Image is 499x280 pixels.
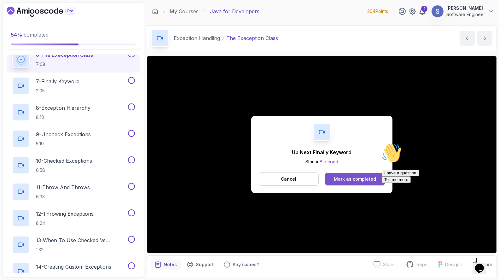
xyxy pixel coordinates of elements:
p: 204 Points [367,8,388,15]
div: 1 [421,6,427,12]
iframe: chat widget [379,141,493,252]
button: Feedback button [220,260,263,270]
span: completed [11,32,49,38]
p: Up Next: Finally Keyword [292,149,351,156]
button: notes button [151,260,181,270]
p: Exception Handling [174,34,220,42]
button: Cancel [259,172,319,186]
button: 12-Throwing Exceptions8:24 [12,209,135,227]
img: :wave: [3,3,23,23]
button: Share [467,261,492,268]
p: 10 - Checked Exceptions [36,157,92,165]
a: My Courses [170,8,199,15]
p: 6:33 [36,194,90,200]
p: 9 - Uncheck Exceptions [36,131,91,138]
iframe: chat widget [473,255,493,274]
button: 8-Exception Hierarchy8:10 [12,103,135,121]
p: Start in [292,159,351,165]
p: 7:08 [36,61,93,67]
p: [PERSON_NAME] [446,5,485,11]
p: 11 - Throw And Throws [36,184,90,191]
p: Designs [445,261,462,268]
p: 7 - Finally Keyword [36,78,79,85]
a: Dashboard [152,8,158,15]
p: 6 - The Exeception Class [36,51,93,59]
p: Notes [164,261,177,268]
button: 13-When To Use Checked Vs Unchecked Exeptions1:32 [12,236,135,254]
button: next content [477,31,492,46]
button: 7-Finally Keyword2:05 [12,77,135,95]
span: 54 % [11,32,22,38]
div: Mark as completed [334,176,376,182]
button: 10-Checked Exceptions6:58 [12,156,135,174]
button: 6-The Exeception Class7:08 [12,50,135,68]
p: 12 - Throwing Exceptions [36,210,94,218]
p: 8 - Exception Hierarchy [36,104,90,112]
button: 9-Uncheck Exceptions5:19 [12,130,135,148]
span: 8 second [320,159,338,164]
p: 1:32 [36,247,127,253]
p: Java for Developers [210,8,259,15]
p: 14 - Creating Custom Exceptions [36,263,111,271]
button: 14-Creating Custom Exceptions6:30 [12,262,135,280]
button: Tell me more [3,36,32,42]
button: previous content [460,31,475,46]
p: 8:10 [36,114,90,120]
div: 👋Hi! How can we help?I have a questionTell me more [3,3,116,42]
a: 1 [419,8,426,15]
p: 6:58 [36,167,92,173]
img: user profile image [432,5,444,17]
button: I have a question [3,29,40,36]
span: Hi! How can we help? [3,19,62,24]
a: Dashboard [7,7,90,17]
p: 13 - When To Use Checked Vs Unchecked Exeptions [36,236,127,244]
p: Support [196,261,214,268]
button: Mark as completed [325,173,385,185]
iframe: 6 - The Exeception Class [147,56,496,253]
p: Software Engineer [446,11,485,18]
button: 11-Throw And Throws6:33 [12,183,135,201]
p: Any issues? [233,261,259,268]
button: user profile image[PERSON_NAME]Software Engineer [431,5,494,18]
p: The Exeception Class [226,34,278,42]
p: 8:24 [36,220,94,226]
p: Cancel [281,176,296,182]
p: 2:05 [36,88,79,94]
p: Slides [383,261,396,268]
p: 5:19 [36,141,91,147]
p: Repo [416,261,428,268]
button: Support button [183,260,218,270]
